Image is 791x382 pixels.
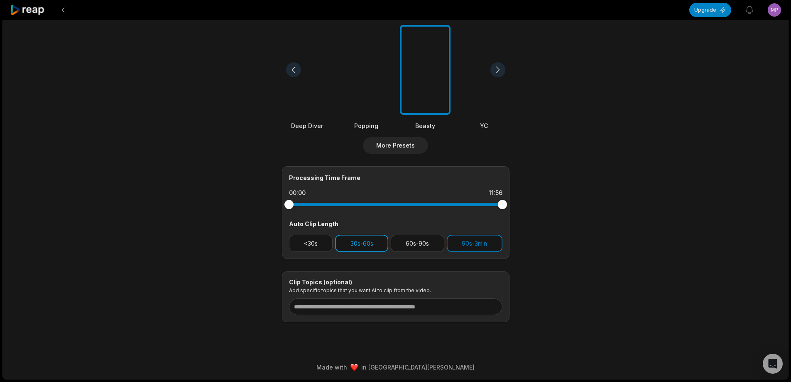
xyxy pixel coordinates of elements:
div: Beasty [400,121,451,130]
div: Deep Diver [282,121,333,130]
div: Made with in [GEOGRAPHIC_DATA][PERSON_NAME] [10,363,781,372]
button: Upgrade [689,3,731,17]
button: <30s [289,235,333,252]
button: 30s-60s [335,235,388,252]
div: Auto Clip Length [289,219,502,228]
button: 90s-3min [447,235,502,252]
button: 60s-90s [391,235,444,252]
div: Processing Time Frame [289,173,502,182]
div: 00:00 [289,189,306,197]
p: Add specific topics that you want AI to clip from the video. [289,287,502,293]
div: YC [459,121,509,130]
div: Open Intercom Messenger [763,354,783,374]
div: Popping [341,121,392,130]
div: 11:56 [489,189,502,197]
div: Clip Topics (optional) [289,278,502,286]
button: More Presets [363,137,428,154]
img: heart emoji [350,364,358,371]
